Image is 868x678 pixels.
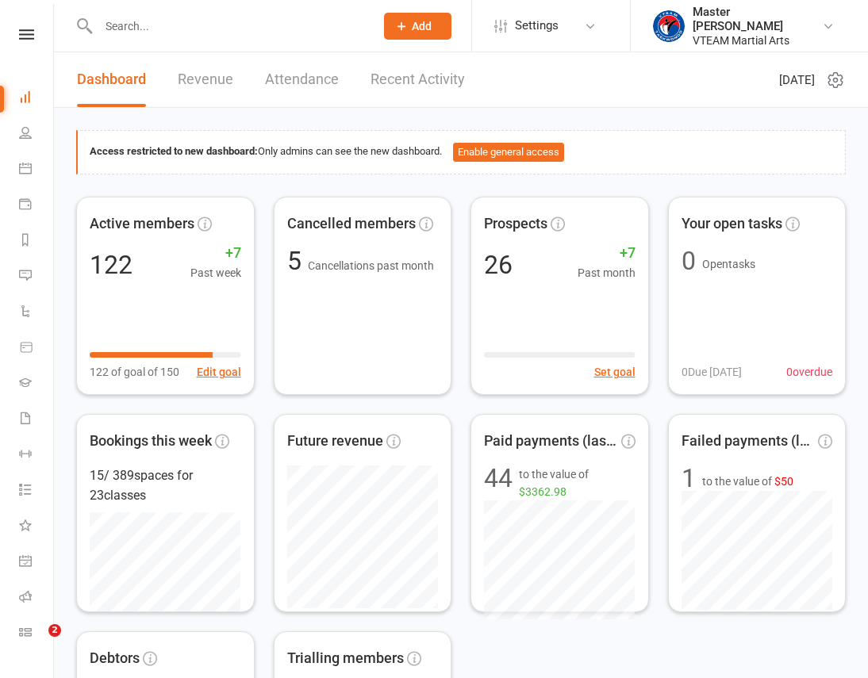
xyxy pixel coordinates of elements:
[287,213,416,236] span: Cancelled members
[19,188,55,224] a: Payments
[682,363,742,381] span: 0 Due [DATE]
[453,143,564,162] button: Enable general access
[693,33,822,48] div: VTEAM Martial Arts
[779,71,815,90] span: [DATE]
[412,20,432,33] span: Add
[287,647,404,670] span: Trialling members
[178,52,233,107] a: Revenue
[308,259,434,272] span: Cancellations past month
[693,5,822,33] div: Master [PERSON_NAME]
[484,430,618,453] span: Paid payments (last 7d)
[786,363,832,381] span: 0 overdue
[190,242,241,265] span: +7
[515,8,559,44] span: Settings
[265,52,339,107] a: Attendance
[702,473,793,490] span: to the value of
[19,616,55,652] a: Class kiosk mode
[19,580,55,616] a: Roll call kiosk mode
[682,248,696,274] div: 0
[682,213,782,236] span: Your open tasks
[90,213,194,236] span: Active members
[484,465,513,501] div: 44
[702,258,755,270] span: Open tasks
[578,264,636,282] span: Past month
[90,143,833,162] div: Only admins can see the new dashboard.
[484,213,547,236] span: Prospects
[16,624,54,662] iframe: Intercom live chat
[371,52,465,107] a: Recent Activity
[682,465,696,491] div: 1
[287,246,308,276] span: 5
[94,15,363,37] input: Search...
[19,545,55,580] a: General attendance kiosk mode
[90,145,258,157] strong: Access restricted to new dashboard:
[48,624,61,637] span: 2
[19,224,55,259] a: Reports
[19,117,55,152] a: People
[19,331,55,366] a: Product Sales
[578,242,636,265] span: +7
[594,363,636,381] button: Set goal
[77,52,146,107] a: Dashboard
[90,430,212,453] span: Bookings this week
[197,363,241,381] button: Edit goal
[190,264,241,282] span: Past week
[90,252,133,278] div: 122
[90,647,140,670] span: Debtors
[19,152,55,188] a: Calendar
[653,10,685,42] img: thumb_image1628552580.png
[90,465,241,506] div: 15 / 389 spaces for 23 classes
[682,430,816,453] span: Failed payments (last 30d)
[19,509,55,545] a: What's New
[90,363,179,381] span: 122 of goal of 150
[384,13,451,40] button: Add
[519,465,636,501] span: to the value of
[774,475,793,488] span: $50
[519,485,567,498] span: $3362.98
[484,252,513,278] div: 26
[19,81,55,117] a: Dashboard
[287,430,383,453] span: Future revenue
